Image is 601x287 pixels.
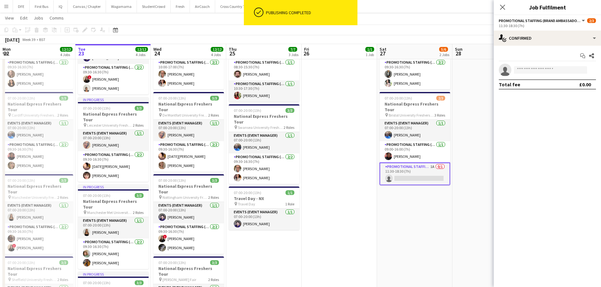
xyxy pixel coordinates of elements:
[57,277,68,282] span: 2 Roles
[436,96,445,100] span: 2/3
[380,101,450,112] h3: National Express Freshers Tour
[8,178,35,183] span: 07:00-20:00 (13h)
[88,75,91,79] span: !
[153,266,224,277] h3: National Express Freshers Tour
[78,97,149,182] app-job-card: In progress07:00-20:00 (13h)3/3National Express Freshers Tour Leicester University Freshers Fair2...
[21,37,37,42] span: Week 39
[380,59,450,89] app-card-role: Promotional Staffing (Brand Ambassadors)2/209:30-16:30 (7h)[PERSON_NAME][PERSON_NAME]
[229,113,299,125] h3: National Express Freshers Tour
[380,163,450,185] app-card-role: Promotional Staffing (Brand Ambassadors)1A0/111:30-18:30 (7h)
[380,92,450,185] app-job-card: 07:00-20:00 (13h)2/3National Express Freshers Tour Bristol University Freshers Fair3 RolesEvents ...
[211,52,223,57] div: 4 Jobs
[78,272,149,277] div: In progress
[499,81,520,88] div: Total fee
[211,47,223,52] span: 12/12
[137,0,171,13] button: StudentCrowd
[171,0,190,13] button: Fresh
[78,97,149,102] div: In progress
[135,47,148,52] span: 12/12
[454,50,463,57] span: 28
[3,14,16,22] a: View
[34,15,43,21] span: Jobs
[499,18,586,23] button: Promotional Staffing (Brand Ambassadors)
[153,59,224,89] app-card-role: Promotional Staffing (Brand Ambassadors)2/210:00-17:00 (7h)[PERSON_NAME][PERSON_NAME]
[162,277,196,282] span: [PERSON_NAME] Fair
[3,141,73,172] app-card-role: Promotional Staffing (Brand Ambassadors)2/209:30-16:30 (7h)[PERSON_NAME][PERSON_NAME]
[12,113,57,118] span: Cardiff University Freshers Fair
[106,0,137,13] button: Wagamama
[439,47,448,52] span: 5/6
[78,184,149,189] div: In progress
[133,210,144,215] span: 2 Roles
[455,46,463,52] span: Sun
[3,183,73,195] h3: National Express Freshers Tour
[78,198,149,210] h3: National Express Freshers Tour
[60,52,72,57] div: 4 Jobs
[153,120,224,141] app-card-role: Events (Event Manager)1/107:00-20:00 (13h)[PERSON_NAME]
[153,223,224,254] app-card-role: Promotional Staffing (Brand Ambassadors)2/209:30-16:30 (7h)![PERSON_NAME][PERSON_NAME]
[87,210,133,215] span: Manchester Met University Freshers Fair
[83,280,110,285] span: 07:00-20:00 (13h)
[579,81,591,88] div: £0.00
[5,15,14,21] span: View
[54,0,68,13] button: IQ
[380,120,450,141] app-card-role: Events (Event Manager)1/107:00-20:00 (13h)[PERSON_NAME]
[238,125,284,130] span: Swansea University Freshers Fair
[229,153,299,184] app-card-role: Promotional Staffing (Brand Ambassadors)2/209:30-16:30 (7h)[PERSON_NAME][PERSON_NAME]
[210,260,219,265] span: 3/3
[229,104,299,184] div: 07:00-20:00 (13h)3/3National Express Freshers Tour Swansea University Freshers Fair2 RolesEvents ...
[229,209,299,230] app-card-role: Events (Event Manager)1/107:00-20:00 (13h)[PERSON_NAME]
[499,18,581,23] span: Promotional Staffing (Brand Ambassadors)
[5,37,20,43] div: [DATE]
[153,183,224,195] h3: National Express Freshers Tour
[229,187,299,230] div: 07:00-20:00 (13h)1/1Travel Day - NX Travel Day1 RoleEvents (Event Manager)1/107:00-20:00 (13h)[PE...
[153,101,224,112] h3: National Express Freshers Tour
[266,10,355,15] div: Publishing completed
[229,46,237,52] span: Thu
[229,196,299,201] h3: Travel Day - NX
[60,47,73,52] span: 12/12
[39,37,45,42] div: BST
[59,178,68,183] span: 3/3
[285,202,294,206] span: 1 Role
[3,202,73,223] app-card-role: Events (Event Manager)1/107:00-20:00 (13h)[PERSON_NAME]
[78,46,85,52] span: Tue
[78,130,149,151] app-card-role: Events (Event Manager)1/107:00-20:00 (13h)[PERSON_NAME]
[136,52,148,57] div: 4 Jobs
[153,202,224,223] app-card-role: Events (Event Manager)1/107:00-20:00 (13h)[PERSON_NAME]
[12,277,57,282] span: Sheffield University Freshers Fair
[229,59,299,80] app-card-role: Promotional Staffing (Brand Ambassadors)1/108:30-15:30 (7h)[PERSON_NAME]
[163,235,167,238] span: !
[284,125,294,130] span: 2 Roles
[18,14,30,22] a: Edit
[389,113,434,118] span: Bristol University Freshers Fair
[234,190,261,195] span: 07:00-20:00 (13h)
[208,277,219,282] span: 2 Roles
[78,151,149,182] app-card-role: Promotional Staffing (Brand Ambassadors)2/209:30-16:30 (7h)[DATE][PERSON_NAME][PERSON_NAME]
[304,46,309,52] span: Fri
[20,15,27,21] span: Edit
[50,15,64,21] span: Comms
[587,18,596,23] span: 2/3
[286,190,294,195] span: 1/1
[68,0,106,13] button: Canvas / Chapter
[162,195,208,200] span: Nottingham University Freshers Fair
[57,195,68,200] span: 2 Roles
[3,92,73,172] app-job-card: 07:00-20:00 (13h)3/3National Express Freshers Tour Cardiff University Freshers Fair2 RolesEvents ...
[494,3,601,11] h3: Job Fulfilment
[30,0,54,13] button: First Bus
[380,141,450,163] app-card-role: Promotional Staffing (Brand Ambassadors)1/109:00-16:00 (7h)[PERSON_NAME]
[77,50,85,57] span: 23
[12,244,16,248] span: !
[366,52,374,57] div: 1 Job
[3,120,73,141] app-card-role: Events (Event Manager)1/107:00-20:00 (13h)[PERSON_NAME]
[158,260,186,265] span: 07:00-20:00 (13h)
[365,47,374,52] span: 1/1
[208,113,219,118] span: 2 Roles
[3,46,11,52] span: Mon
[2,50,11,57] span: 22
[57,113,68,118] span: 2 Roles
[210,178,219,183] span: 3/3
[215,0,258,13] button: Cross Country Trains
